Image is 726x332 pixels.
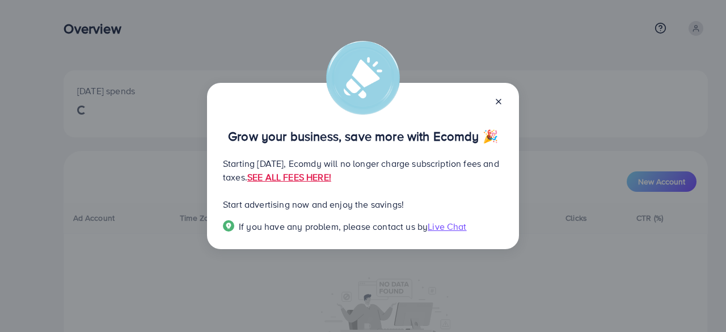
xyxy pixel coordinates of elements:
[223,157,503,184] p: Starting [DATE], Ecomdy will no longer charge subscription fees and taxes.
[223,129,503,143] p: Grow your business, save more with Ecomdy 🎉
[326,41,400,115] img: alert
[428,220,466,233] span: Live Chat
[239,220,428,233] span: If you have any problem, please contact us by
[223,197,503,211] p: Start advertising now and enjoy the savings!
[247,171,331,183] a: SEE ALL FEES HERE!
[223,220,234,232] img: Popup guide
